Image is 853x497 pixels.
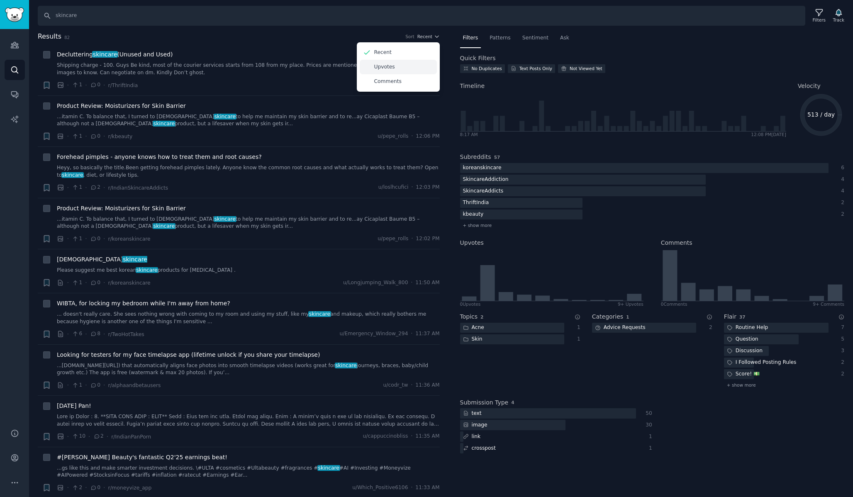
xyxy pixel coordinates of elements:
[72,382,82,389] span: 1
[378,184,409,191] span: u/loslhcufici
[837,211,845,218] div: 2
[57,351,320,359] span: Looking for testers for my face timelapse app (lifetime unlock if you share your timelapse)
[57,402,91,410] a: [DATE] Pan!
[415,433,439,440] span: 11:35 AM
[472,66,502,71] div: No Duplicates
[460,398,509,407] h2: Submission Type
[405,34,414,39] div: Sort
[837,164,845,172] div: 6
[645,445,652,452] div: 1
[85,330,87,339] span: ·
[85,183,87,192] span: ·
[108,236,150,242] span: r/koreanskincare
[103,381,105,390] span: ·
[807,111,835,118] text: 513 / day
[57,216,440,230] a: ...itamin C. To balance that, I turned to [DEMOGRAPHIC_DATA]skincareto help me maintain my skin b...
[61,172,84,178] span: skincare
[57,453,227,462] a: #[PERSON_NAME] Beauty's fantastic Q2'25 earnings beat!
[661,301,687,307] div: 0 Comment s
[411,484,412,492] span: ·
[383,382,408,389] span: u/codr_tw
[67,132,69,141] span: ·
[460,175,512,185] div: SkincareAddiction
[460,301,481,307] div: 0 Upvote s
[103,234,105,243] span: ·
[340,330,408,338] span: u/Emergency_Window_294
[57,50,173,59] a: Declutteringskincare(Unused and Used)
[57,204,186,213] a: Product Review: Moisturizers for Skin Barrier
[57,102,186,110] span: Product Review: Moisturizers for Skin Barrier
[5,7,24,22] img: GummySearch logo
[645,410,652,417] div: 50
[417,34,432,39] span: Recent
[592,323,648,333] div: Advice Requests
[739,314,746,319] span: 37
[460,186,507,197] div: SkincareAddicts
[67,330,69,339] span: ·
[93,433,104,440] span: 2
[460,431,484,442] div: link
[573,324,580,331] div: 1
[416,184,439,191] span: 12:03 PM
[85,234,87,243] span: ·
[57,267,440,274] a: Please suggest me best koreanskincareproducts for [MEDICAL_DATA] .
[153,223,175,229] span: skincare
[411,184,413,191] span: ·
[645,433,652,441] div: 1
[103,81,105,90] span: ·
[85,483,87,492] span: ·
[618,301,643,307] div: 9+ Upvotes
[833,17,844,23] div: Track
[38,6,805,26] input: Search Keyword
[352,484,408,492] span: u/Which_Positive6106
[85,132,87,141] span: ·
[136,267,158,273] span: skincare
[85,381,87,390] span: ·
[645,421,652,429] div: 30
[724,312,736,321] h2: Flair
[416,133,439,140] span: 12:06 PM
[417,34,440,39] button: Recent
[837,347,845,355] div: 3
[103,278,105,287] span: ·
[57,62,440,76] a: Shipping charge - 100. Guys Be kind, most of the courier services starts from 108 from my place. ...
[67,278,69,287] span: ·
[57,299,230,308] a: WIBTA, for locking my bedroom while I'm away from home?
[107,432,108,441] span: ·
[415,279,439,287] span: 11:50 AM
[67,483,69,492] span: ·
[90,330,100,338] span: 8
[67,381,69,390] span: ·
[724,358,799,368] div: I Followed Posting Rules
[411,382,412,389] span: ·
[813,17,826,23] div: Filters
[72,133,82,140] span: 1
[460,132,478,137] div: 8:17 AM
[411,235,413,243] span: ·
[308,311,331,317] span: skincare
[415,330,439,338] span: 11:37 AM
[519,66,552,71] div: Text Posts Only
[67,183,69,192] span: ·
[57,153,262,161] span: Forehead pimples - anyone knows how to treat them and root causes?
[480,314,483,319] span: 2
[57,255,147,264] span: [DEMOGRAPHIC_DATA]
[411,433,412,440] span: ·
[85,278,87,287] span: ·
[661,239,692,247] h2: Comments
[108,185,168,191] span: r/IndianSkincareAddicts
[626,314,629,319] span: 1
[67,234,69,243] span: ·
[724,323,771,333] div: Routine Help
[724,369,763,380] div: Score! 💵
[460,153,491,161] h2: Subreddits
[494,155,500,160] span: 57
[463,222,492,228] span: + show more
[727,382,756,388] span: + show more
[374,63,395,71] p: Upvotes
[72,484,82,492] span: 2
[38,32,61,42] span: Results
